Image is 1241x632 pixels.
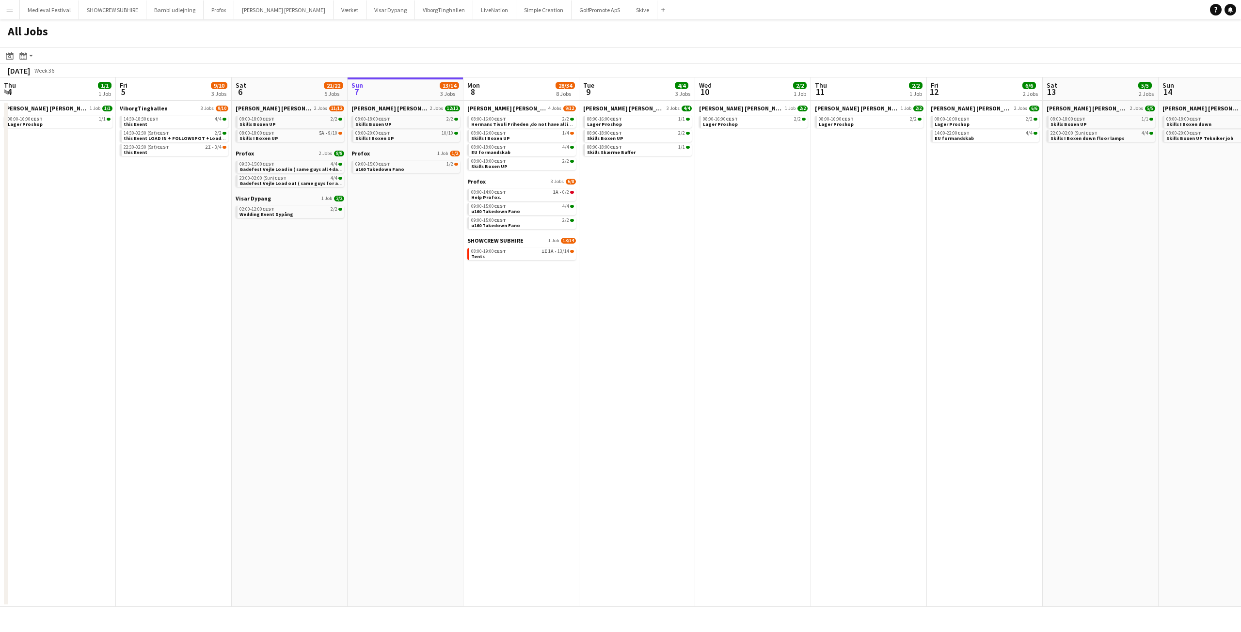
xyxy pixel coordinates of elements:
[471,189,574,200] a: 08:00-14:00CEST1A•0/2Help Profox.
[471,208,520,215] span: u160 Takedown Fano
[239,131,342,136] div: •
[146,116,159,122] span: CEST
[234,86,246,97] span: 6
[215,131,222,136] span: 2/2
[355,116,458,127] a: 08:00-18:00CEST2/2Skills Boxen UP
[262,130,274,136] span: CEST
[201,106,214,111] span: 3 Jobs
[239,162,274,167] span: 09:30-15:00
[236,150,344,195] div: Profox2 Jobs8/809:30-15:00CEST4/4Gadefest Vejle Load in ( same guys all 4 dates )23:00-02:00 (Sun...
[351,150,460,157] a: Profox1 Job1/2
[471,116,574,127] a: 08:00-16:00CEST2/2Hermans Tivoli Friheden ,do not have all info yet
[334,196,344,201] span: 2/2
[98,90,111,97] div: 1 Job
[442,131,453,136] span: 10/10
[726,116,738,122] span: CEST
[541,249,547,254] span: 1I
[79,0,146,19] button: SHOWCREW SUBHIRE
[699,105,808,112] a: [PERSON_NAME] [PERSON_NAME]1 Job2/2
[494,203,506,209] span: CEST
[236,105,344,150] div: [PERSON_NAME] [PERSON_NAME]2 Jobs11/1208:00-18:00CEST2/2Skills Boxen UP08:00-18:00CEST5A•9/10Skil...
[8,121,43,127] span: Lager Proshop
[587,130,690,141] a: 08:00-18:00CEST2/2Skills Boxen UP
[236,195,271,202] span: Visar Dypang
[351,81,363,90] span: Sun
[1073,116,1085,122] span: CEST
[239,176,286,181] span: 23:00-02:00 (Sun)
[239,117,274,122] span: 08:00-18:00
[587,116,690,127] a: 08:00-16:00CEST1/1Lager Proshop
[321,196,332,201] span: 1 Job
[223,118,226,121] span: 4/4
[262,161,274,167] span: CEST
[239,116,342,127] a: 08:00-18:00CEST2/2Skills Boxen UP
[157,144,169,150] span: CEST
[548,238,559,244] span: 1 Job
[236,195,344,220] div: Visar Dypang1 Job2/202:00-12:00CEST2/2Wedding Event Dypång
[430,106,443,111] span: 2 Jobs
[467,178,486,185] span: Profox
[699,81,712,90] span: Wed
[2,86,16,97] span: 4
[4,105,112,130] div: [PERSON_NAME] [PERSON_NAME]1 Job1/108:00-16:00CEST1/1Lager Proshop
[98,82,111,89] span: 1/1
[215,145,222,150] span: 3/4
[1085,130,1098,136] span: CEST
[355,131,390,136] span: 08:00-20:00
[1047,105,1155,112] a: [PERSON_NAME] [PERSON_NAME]2 Jobs5/5
[467,178,576,185] a: Profox3 Jobs6/8
[494,248,506,254] span: CEST
[471,218,506,223] span: 09:00-15:00
[931,81,939,90] span: Fri
[239,161,342,172] a: 09:30-15:00CEST4/4Gadefest Vejle Load in ( same guys all 4 dates )
[1161,86,1174,97] span: 14
[794,90,806,97] div: 1 Job
[583,105,692,158] div: [PERSON_NAME] [PERSON_NAME]3 Jobs4/408:00-16:00CEST1/1Lager Proshop08:00-18:00CEST2/2Skills Boxen...
[561,238,576,244] span: 13/14
[494,189,506,195] span: CEST
[587,117,622,122] span: 08:00-16:00
[351,105,428,112] span: Danny Black Luna
[118,86,127,97] span: 5
[239,135,278,141] span: Skills I Boxen UP
[466,86,480,97] span: 8
[587,144,690,155] a: 08:00-18:00CEST1/1Skills Skærme Buffer
[909,82,923,89] span: 2/2
[378,116,390,122] span: CEST
[124,149,147,155] span: this Event
[610,116,622,122] span: CEST
[467,178,576,237] div: Profox3 Jobs6/808:00-14:00CEST1A•0/2Help Profox.09:00-15:00CEST4/4u160 Takedown Fano09:00-15:00CE...
[819,121,854,127] span: Lager Proshop
[124,116,226,127] a: 14:30-18:30CEST4/4this Event
[338,118,342,121] span: 2/2
[205,145,211,150] span: 2I
[628,0,657,19] button: Skive
[563,106,576,111] span: 9/12
[331,176,337,181] span: 4/4
[703,121,738,127] span: Lager Proshop
[1189,116,1201,122] span: CEST
[331,117,337,122] span: 2/2
[211,82,227,89] span: 9/10
[582,86,594,97] span: 9
[583,105,692,112] a: [PERSON_NAME] [PERSON_NAME]3 Jobs4/4
[124,130,226,141] a: 14:30-02:30 (Sat)CEST2/2this Event LOAD IN + FOLLOWSPOT +Loadout
[699,105,808,130] div: [PERSON_NAME] [PERSON_NAME]1 Job2/208:00-16:00CEST2/2Lager Proshop
[703,117,738,122] span: 08:00-16:00
[440,82,459,89] span: 13/14
[355,121,392,127] span: Skills Boxen UP
[1045,86,1057,97] span: 13
[467,81,480,90] span: Mon
[667,106,680,111] span: 3 Jobs
[1050,121,1087,127] span: Skills Boxen UP
[32,67,56,74] span: Week 36
[124,131,169,136] span: 14:30-02:30 (Sat)
[440,90,459,97] div: 3 Jobs
[467,237,576,262] div: SHOWCREW SUBHIRE1 Job13/1408:00-19:00CEST1I1A•13/14Tents
[471,145,506,150] span: 08:00-18:00
[239,206,342,217] a: 02:00-12:00CEST2/2Wedding Event Dypång
[20,0,79,19] button: Medieval Festival
[473,0,516,19] button: LiveNation
[445,106,460,111] span: 12/12
[236,150,254,157] span: Profox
